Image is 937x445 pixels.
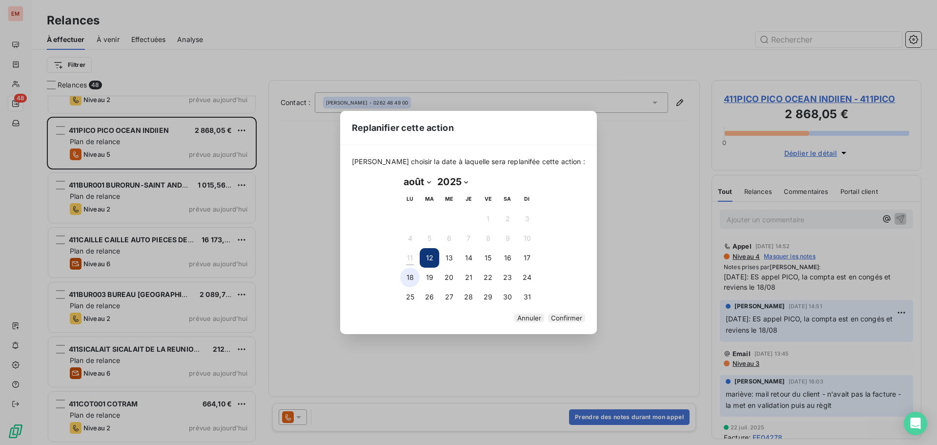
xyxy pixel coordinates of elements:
span: Replanifier cette action [352,121,454,134]
th: dimanche [517,190,537,209]
button: 30 [498,287,517,307]
button: 7 [459,229,478,248]
div: Open Intercom Messenger [904,412,927,435]
button: 28 [459,287,478,307]
button: 5 [420,229,439,248]
button: 11 [400,248,420,268]
button: Annuler [514,314,544,322]
span: [PERSON_NAME] choisir la date à laquelle sera replanifée cette action : [352,157,585,167]
button: 29 [478,287,498,307]
button: 25 [400,287,420,307]
button: 27 [439,287,459,307]
th: mardi [420,190,439,209]
button: 8 [478,229,498,248]
button: Confirmer [548,314,585,322]
button: 14 [459,248,478,268]
button: 3 [517,209,537,229]
button: 1 [478,209,498,229]
button: 20 [439,268,459,287]
button: 19 [420,268,439,287]
button: 4 [400,229,420,248]
button: 2 [498,209,517,229]
button: 12 [420,248,439,268]
th: samedi [498,190,517,209]
button: 23 [498,268,517,287]
th: mercredi [439,190,459,209]
button: 18 [400,268,420,287]
button: 26 [420,287,439,307]
button: 22 [478,268,498,287]
th: lundi [400,190,420,209]
button: 9 [498,229,517,248]
button: 24 [517,268,537,287]
button: 13 [439,248,459,268]
button: 10 [517,229,537,248]
th: vendredi [478,190,498,209]
button: 16 [498,248,517,268]
button: 6 [439,229,459,248]
button: 15 [478,248,498,268]
th: jeudi [459,190,478,209]
button: 21 [459,268,478,287]
button: 17 [517,248,537,268]
button: 31 [517,287,537,307]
